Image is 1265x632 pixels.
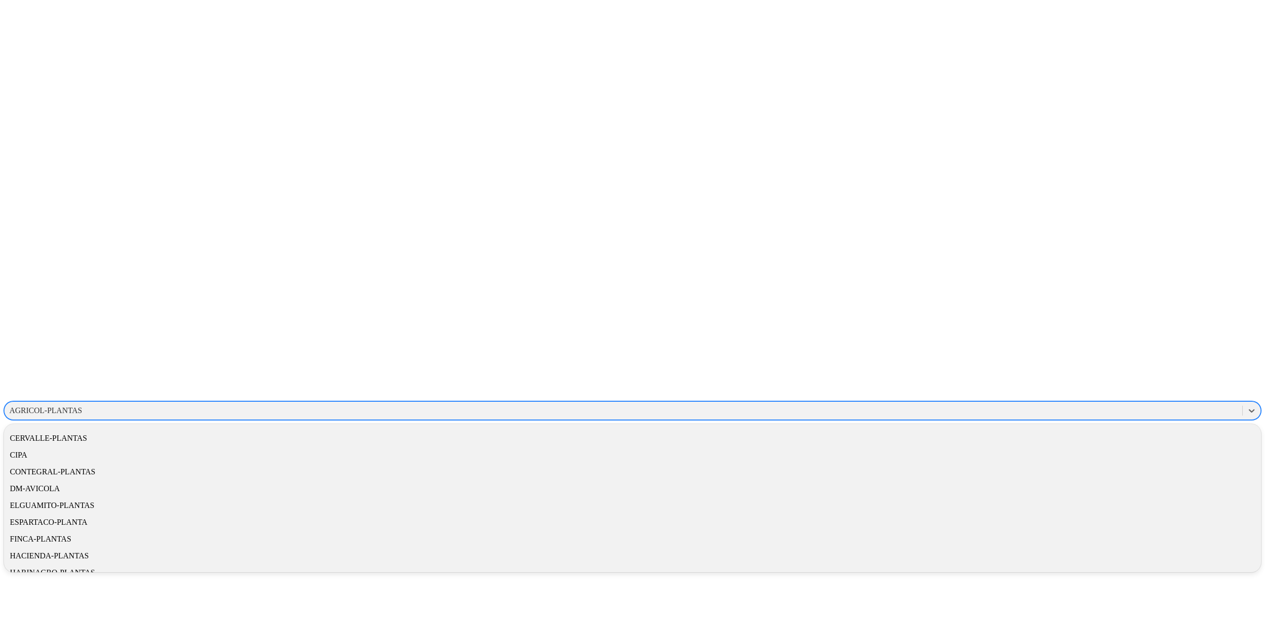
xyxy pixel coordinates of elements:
div: CIPA [4,447,1261,463]
div: CONTEGRAL-PLANTAS [4,463,1261,480]
div: FINCA-PLANTAS [4,531,1261,548]
div: DM-AVICOLA [4,480,1261,497]
div: ELGUAMITO-PLANTAS [4,497,1261,514]
div: ESPARTACO-PLANTA [4,514,1261,531]
div: HACIENDA-PLANTAS [4,548,1261,564]
div: AGRICOL-PLANTAS [9,406,82,415]
div: HARINAGRO-PLANTAS [4,564,1261,581]
div: CERVALLE-PLANTAS [4,430,1261,447]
